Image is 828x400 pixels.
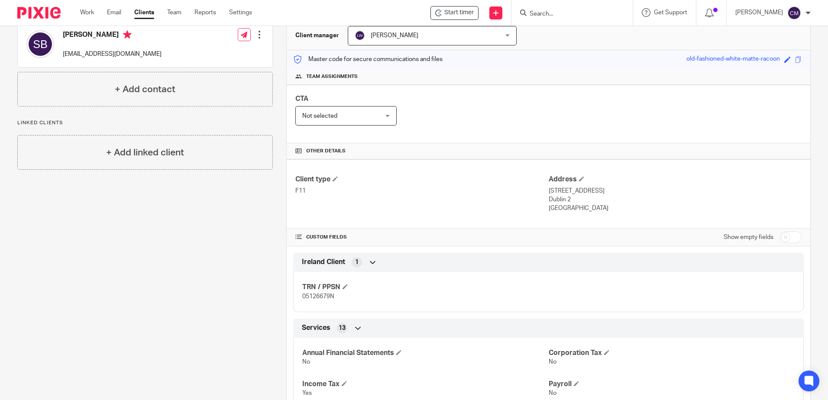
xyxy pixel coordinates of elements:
[295,31,339,40] h3: Client manager
[371,32,418,39] span: [PERSON_NAME]
[229,8,252,17] a: Settings
[134,8,154,17] a: Clients
[115,83,175,96] h4: + Add contact
[302,390,312,396] span: Yes
[306,73,358,80] span: Team assignments
[549,390,556,396] span: No
[549,380,795,389] h4: Payroll
[529,10,607,18] input: Search
[26,30,54,58] img: svg%3E
[355,30,365,41] img: svg%3E
[302,258,345,267] span: Ireland Client
[686,55,780,65] div: old-fashioned-white-matte-racoon
[17,7,61,19] img: Pixie
[302,294,334,300] span: 05126679N
[549,195,802,204] p: Dublin 2
[107,8,121,17] a: Email
[295,187,548,195] p: F11
[549,175,802,184] h4: Address
[295,175,548,184] h4: Client type
[167,8,181,17] a: Team
[430,6,479,20] div: Sean Burke
[302,359,310,365] span: No
[17,119,273,126] p: Linked clients
[194,8,216,17] a: Reports
[735,8,783,17] p: [PERSON_NAME]
[293,55,443,64] p: Master code for secure communications and files
[549,187,802,195] p: [STREET_ADDRESS]
[302,323,330,332] span: Services
[444,8,474,17] span: Start timer
[339,324,346,332] span: 13
[549,204,802,213] p: [GEOGRAPHIC_DATA]
[302,380,548,389] h4: Income Tax
[302,113,337,119] span: Not selected
[106,146,184,159] h4: + Add linked client
[302,283,548,292] h4: TRN / PPSN
[355,258,359,267] span: 1
[123,30,132,39] i: Primary
[302,348,548,358] h4: Annual Financial Statements
[549,348,795,358] h4: Corporation Tax
[63,50,162,58] p: [EMAIL_ADDRESS][DOMAIN_NAME]
[654,10,687,16] span: Get Support
[306,148,346,155] span: Other details
[80,8,94,17] a: Work
[549,359,556,365] span: No
[787,6,801,20] img: svg%3E
[724,233,773,242] label: Show empty fields
[295,95,308,102] span: CTA
[63,30,162,41] h4: [PERSON_NAME]
[295,234,548,241] h4: CUSTOM FIELDS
